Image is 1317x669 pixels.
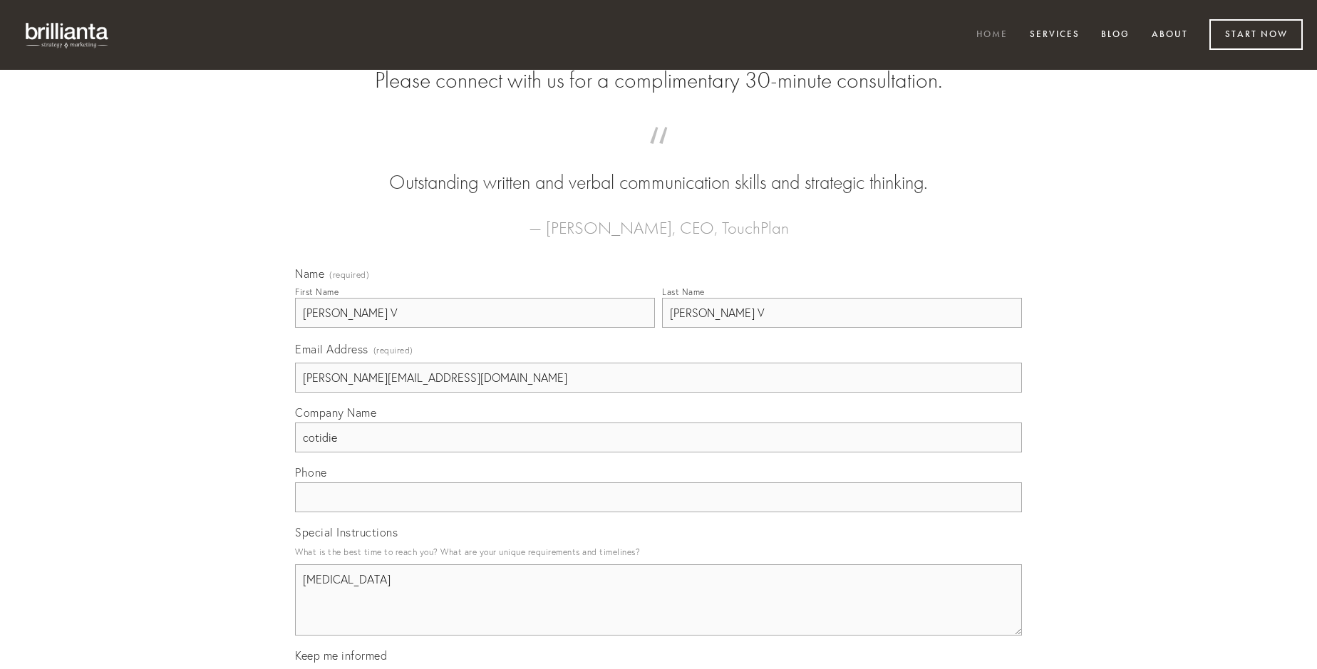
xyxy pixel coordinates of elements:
span: Keep me informed [295,648,387,663]
div: Last Name [662,286,705,297]
blockquote: Outstanding written and verbal communication skills and strategic thinking. [318,141,999,197]
span: Company Name [295,405,376,420]
a: Services [1021,24,1089,47]
textarea: [MEDICAL_DATA] [295,564,1022,636]
a: About [1142,24,1197,47]
span: Special Instructions [295,525,398,539]
span: (required) [329,271,369,279]
a: Start Now [1209,19,1303,50]
a: Home [967,24,1017,47]
div: First Name [295,286,339,297]
span: Email Address [295,342,368,356]
img: brillianta - research, strategy, marketing [14,14,121,56]
span: (required) [373,341,413,360]
span: “ [318,141,999,169]
span: Name [295,266,324,281]
p: What is the best time to reach you? What are your unique requirements and timelines? [295,542,1022,561]
a: Blog [1092,24,1139,47]
figcaption: — [PERSON_NAME], CEO, TouchPlan [318,197,999,242]
h2: Please connect with us for a complimentary 30-minute consultation. [295,67,1022,94]
span: Phone [295,465,327,479]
